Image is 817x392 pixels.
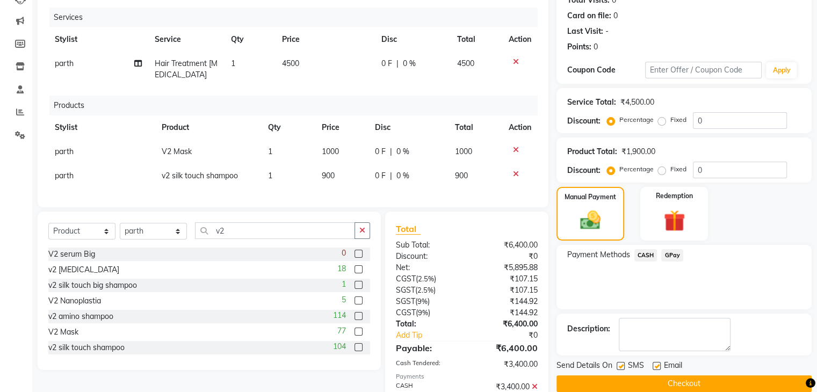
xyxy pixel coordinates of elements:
label: Percentage [619,115,654,125]
div: ₹3,400.00 [467,359,546,370]
span: | [390,170,392,182]
span: 0 F [381,58,392,69]
span: 1000 [322,147,339,156]
span: parth [55,147,74,156]
div: Card on file: [567,10,611,21]
span: 9% [417,297,428,306]
th: Qty [262,115,315,140]
div: Coupon Code [567,64,645,76]
div: 0 [594,41,598,53]
span: SGST [396,285,415,295]
span: Hair Treatment [MEDICAL_DATA] [155,59,218,79]
div: - [605,26,609,37]
div: V2 Mask [48,326,78,338]
div: Total: [388,318,467,330]
span: V2 Mask [162,147,192,156]
span: 1 [231,59,235,68]
span: 18 [337,263,346,274]
label: Fixed [670,115,686,125]
div: ₹6,400.00 [467,318,546,330]
span: 0 F [375,170,386,182]
span: 0 % [396,146,409,157]
th: Price [276,27,375,52]
div: Points: [567,41,591,53]
span: 0 [342,248,346,259]
img: _cash.svg [574,208,607,232]
span: Payment Methods [567,249,630,260]
span: 0 % [396,170,409,182]
span: 900 [455,171,468,180]
th: Action [502,27,538,52]
th: Product [155,115,262,140]
div: ₹107.15 [467,285,546,296]
div: ₹5,895.88 [467,262,546,273]
button: Apply [766,62,797,78]
div: 0 [613,10,618,21]
span: 1 [342,279,346,290]
th: Total [451,27,502,52]
div: Sub Total: [388,239,467,251]
th: Qty [225,27,276,52]
div: ₹0 [467,251,546,262]
div: ₹107.15 [467,273,546,285]
div: Discount: [388,251,467,262]
span: 4500 [457,59,474,68]
div: Description: [567,323,610,335]
th: Disc [368,115,449,140]
div: v2 amino shampoo [48,311,113,322]
div: V2 Nanoplastia [48,295,101,307]
span: 114 [333,310,346,321]
img: _gift.svg [657,207,692,234]
div: ₹1,900.00 [621,146,655,157]
span: Email [664,360,682,373]
div: Cash Tendered: [388,359,467,370]
span: 4500 [282,59,299,68]
span: CGST [396,308,416,317]
div: ( ) [388,307,467,318]
div: ₹6,400.00 [467,342,546,354]
span: | [396,58,399,69]
div: Payable: [388,342,467,354]
div: Discount: [567,165,601,176]
input: Enter Offer / Coupon Code [645,62,762,78]
span: 0 % [403,58,416,69]
div: Services [49,8,546,27]
div: Payments [396,372,538,381]
label: Manual Payment [565,192,616,202]
div: Service Total: [567,97,616,108]
div: V2 serum Big [48,249,95,260]
span: GPay [661,249,683,262]
input: Search or Scan [195,222,355,239]
span: Total [396,223,421,235]
div: v2 silk touch shampoo [48,342,125,353]
div: ₹4,500.00 [620,97,654,108]
span: SGST [396,296,415,306]
div: ( ) [388,273,467,285]
span: 104 [333,341,346,352]
div: v2 silk touch big shampoo [48,280,137,291]
th: Disc [375,27,451,52]
th: Price [315,115,369,140]
span: parth [55,59,74,68]
a: Add Tip [388,330,480,341]
th: Total [449,115,502,140]
th: Stylist [48,27,148,52]
th: Action [502,115,538,140]
label: Redemption [656,191,693,201]
div: ₹144.92 [467,307,546,318]
span: 1 [268,147,272,156]
div: Product Total: [567,146,617,157]
label: Percentage [619,164,654,174]
span: 2.5% [417,286,433,294]
div: Last Visit: [567,26,603,37]
label: Fixed [670,164,686,174]
div: ₹144.92 [467,296,546,307]
div: ₹0 [480,330,545,341]
th: Service [148,27,225,52]
span: Send Details On [556,360,612,373]
span: 5 [342,294,346,306]
div: ( ) [388,296,467,307]
span: 0 F [375,146,386,157]
div: Products [49,96,546,115]
div: ( ) [388,285,467,296]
